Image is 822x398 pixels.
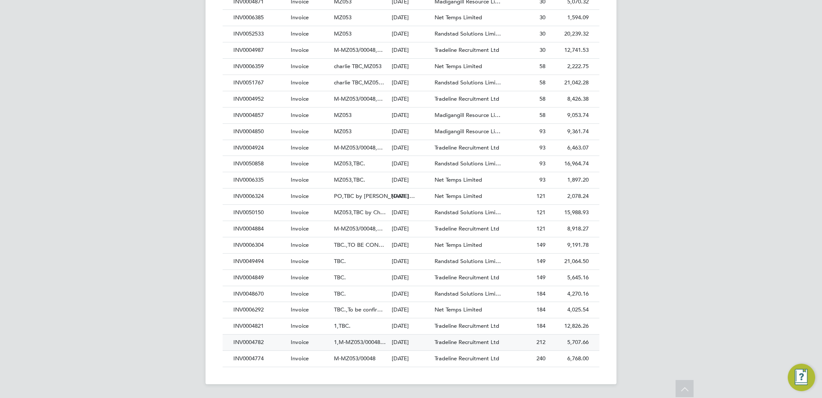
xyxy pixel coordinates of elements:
[334,192,415,200] span: PO,TBC by [PERSON_NAME]…
[231,254,289,269] div: INV0049494
[435,144,499,151] span: Tradeline Recruitment Ltd
[435,225,499,232] span: Tradeline Recruitment Ltd
[231,10,289,26] div: INV0006385
[539,79,545,86] span: 58
[334,274,346,281] span: TBC.
[291,14,309,21] span: Invoice
[435,306,482,313] span: Net Temps Limited
[435,257,501,265] span: Randstad Solutions Limi…
[390,75,433,91] div: [DATE]
[334,209,386,216] span: MZ053,TBC by Ch…
[536,225,545,232] span: 121
[334,355,375,362] span: M-MZ053/00048
[291,30,309,37] span: Invoice
[291,111,309,119] span: Invoice
[334,241,384,248] span: TBC.,TO BE CON…
[291,63,309,70] span: Invoice
[539,128,545,135] span: 93
[291,257,309,265] span: Invoice
[435,160,501,167] span: Randstad Solutions Limi…
[435,176,482,183] span: Net Temps Limited
[548,10,591,26] div: 1,594.09
[231,140,289,156] div: INV0004924
[390,124,433,140] div: [DATE]
[536,306,545,313] span: 184
[334,95,383,102] span: M-MZ053/00048,…
[435,30,501,37] span: Randstad Solutions Limi…
[231,335,289,350] div: INV0004782
[291,306,309,313] span: Invoice
[334,46,383,54] span: M-MZ053/00048,…
[291,241,309,248] span: Invoice
[539,144,545,151] span: 93
[548,75,591,91] div: 21,042.28
[539,111,545,119] span: 58
[548,302,591,318] div: 4,025.54
[435,209,501,216] span: Randstad Solutions Limi…
[548,42,591,58] div: 12,741.53
[536,322,545,329] span: 184
[435,14,482,21] span: Net Temps Limited
[291,209,309,216] span: Invoice
[548,156,591,172] div: 16,964.74
[390,302,433,318] div: [DATE]
[291,176,309,183] span: Invoice
[435,79,501,86] span: Randstad Solutions Limi…
[548,205,591,221] div: 15,988.93
[231,91,289,107] div: INV0004952
[390,189,433,204] div: [DATE]
[334,257,346,265] span: TBC.
[334,111,351,119] span: MZ053
[390,42,433,58] div: [DATE]
[231,172,289,188] div: INV0006335
[291,355,309,362] span: Invoice
[435,192,482,200] span: Net Temps Limited
[390,156,433,172] div: [DATE]
[291,225,309,232] span: Invoice
[548,108,591,123] div: 9,053.74
[548,124,591,140] div: 9,361.74
[435,111,500,119] span: Madigangill Resource Li…
[548,335,591,350] div: 5,707.66
[390,221,433,237] div: [DATE]
[291,95,309,102] span: Invoice
[548,286,591,302] div: 4,270.16
[548,26,591,42] div: 20,239.32
[548,270,591,286] div: 5,645.16
[435,241,482,248] span: Net Temps Limited
[334,128,351,135] span: MZ053
[231,205,289,221] div: INV0050150
[548,172,591,188] div: 1,897.20
[231,42,289,58] div: INV0004987
[390,237,433,253] div: [DATE]
[390,351,433,367] div: [DATE]
[390,26,433,42] div: [DATE]
[231,156,289,172] div: INV0050858
[231,75,289,91] div: INV0051767
[334,306,383,313] span: TBC.,To be confir…
[435,290,501,297] span: Randstad Solutions Limi…
[435,46,499,54] span: Tradeline Recruitment Ltd
[548,318,591,334] div: 12,826.26
[334,144,383,151] span: M-MZ053/00048,…
[390,172,433,188] div: [DATE]
[788,364,815,391] button: Engage Resource Center
[390,140,433,156] div: [DATE]
[390,91,433,107] div: [DATE]
[291,144,309,151] span: Invoice
[536,338,545,346] span: 212
[291,192,309,200] span: Invoice
[390,205,433,221] div: [DATE]
[390,318,433,334] div: [DATE]
[291,290,309,297] span: Invoice
[435,355,499,362] span: Tradeline Recruitment Ltd
[291,160,309,167] span: Invoice
[390,335,433,350] div: [DATE]
[539,63,545,70] span: 58
[435,128,500,135] span: Madigangill Resource Li…
[231,318,289,334] div: INV0004821
[548,91,591,107] div: 8,426.38
[334,338,386,346] span: 1,M-MZ053/00048…
[548,189,591,204] div: 2,078.24
[334,160,365,167] span: MZ053,TBC.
